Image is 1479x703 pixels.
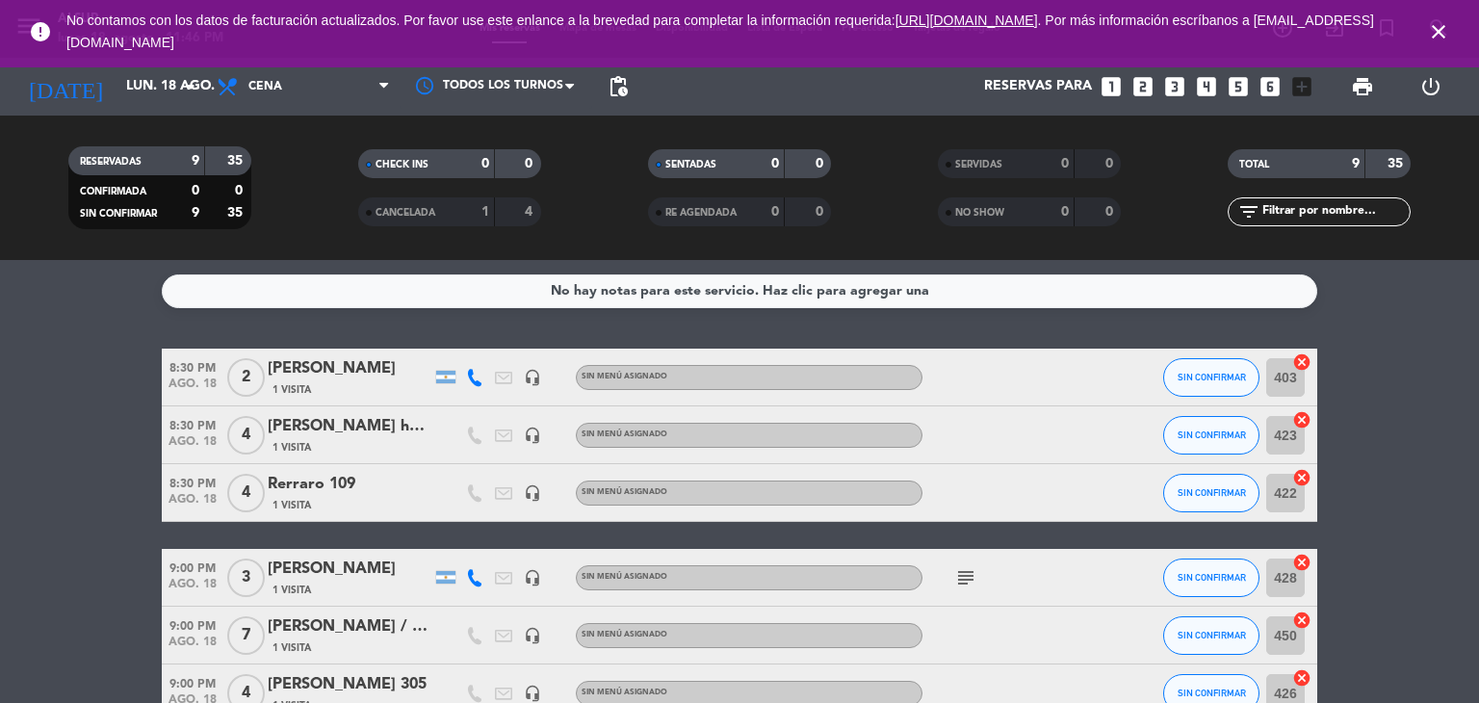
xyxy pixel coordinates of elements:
span: 8:30 PM [162,471,223,493]
span: 9:00 PM [162,671,223,693]
div: [PERSON_NAME] / [PERSON_NAME] 303 [268,614,431,639]
span: 4 [227,474,265,512]
i: looks_5 [1226,74,1251,99]
strong: 0 [771,205,779,219]
span: Sin menú asignado [582,573,667,581]
strong: 0 [1105,157,1117,170]
span: ago. 18 [162,435,223,457]
button: SIN CONFIRMAR [1163,616,1259,655]
span: ago. 18 [162,493,223,515]
button: SIN CONFIRMAR [1163,358,1259,397]
span: SIN CONFIRMAR [1178,688,1246,698]
span: SIN CONFIRMAR [80,209,157,219]
span: SERVIDAS [955,160,1002,169]
span: 8:30 PM [162,355,223,378]
div: LOG OUT [1396,58,1465,116]
span: No contamos con los datos de facturación actualizados. Por favor use este enlance a la brevedad p... [66,13,1374,50]
span: SENTADAS [665,160,716,169]
i: cancel [1292,611,1311,630]
span: Sin menú asignado [582,430,667,438]
span: 1 Visita [272,382,311,398]
span: 8:30 PM [162,413,223,435]
span: SIN CONFIRMAR [1178,372,1246,382]
span: 2 [227,358,265,397]
div: [PERSON_NAME] [268,356,431,381]
span: 3 [227,559,265,597]
strong: 0 [481,157,489,170]
strong: 4 [525,205,536,219]
strong: 0 [525,157,536,170]
i: cancel [1292,553,1311,572]
strong: 9 [192,154,199,168]
i: add_box [1289,74,1314,99]
i: [DATE] [14,65,117,108]
strong: 0 [1061,205,1069,219]
i: subject [954,566,977,589]
i: headset_mic [524,484,541,502]
strong: 0 [1061,157,1069,170]
span: print [1351,75,1374,98]
i: close [1427,20,1450,43]
strong: 35 [227,206,246,220]
i: looks_6 [1258,74,1283,99]
strong: 9 [1352,157,1360,170]
span: 4 [227,416,265,455]
strong: 0 [1105,205,1117,219]
span: 1 Visita [272,440,311,456]
i: looks_3 [1162,74,1187,99]
div: No hay notas para este servicio. Haz clic para agregar una [551,280,929,302]
i: cancel [1292,410,1311,430]
i: headset_mic [524,427,541,444]
strong: 0 [816,157,827,170]
span: RE AGENDADA [665,208,737,218]
strong: 0 [771,157,779,170]
span: SIN CONFIRMAR [1178,430,1246,440]
span: CANCELADA [376,208,435,218]
i: error [29,20,52,43]
i: headset_mic [524,685,541,702]
div: Rerraro 109 [268,472,431,497]
span: RESERVADAS [80,157,142,167]
i: power_settings_new [1419,75,1442,98]
span: Sin menú asignado [582,488,667,496]
i: cancel [1292,468,1311,487]
span: SIN CONFIRMAR [1178,630,1246,640]
div: [PERSON_NAME] hab 134 [268,414,431,439]
span: 7 [227,616,265,655]
i: cancel [1292,352,1311,372]
strong: 9 [192,206,199,220]
span: 1 Visita [272,498,311,513]
i: headset_mic [524,569,541,586]
input: Filtrar por nombre... [1260,201,1410,222]
i: headset_mic [524,369,541,386]
i: looks_one [1099,74,1124,99]
div: [PERSON_NAME] 305 [268,672,431,697]
strong: 0 [235,184,246,197]
span: Sin menú asignado [582,631,667,638]
span: SIN CONFIRMAR [1178,487,1246,498]
span: Reservas para [984,79,1092,94]
button: SIN CONFIRMAR [1163,559,1259,597]
i: headset_mic [524,627,541,644]
span: TOTAL [1239,160,1269,169]
span: CHECK INS [376,160,428,169]
span: ago. 18 [162,378,223,400]
strong: 35 [1388,157,1407,170]
i: looks_two [1130,74,1155,99]
span: ago. 18 [162,636,223,658]
span: 1 Visita [272,583,311,598]
span: CONFIRMADA [80,187,146,196]
strong: 0 [816,205,827,219]
span: Sin menú asignado [582,689,667,696]
span: pending_actions [607,75,630,98]
i: cancel [1292,668,1311,688]
div: [PERSON_NAME] [268,557,431,582]
span: SIN CONFIRMAR [1178,572,1246,583]
i: filter_list [1237,200,1260,223]
span: NO SHOW [955,208,1004,218]
span: 1 Visita [272,640,311,656]
span: Cena [248,80,282,93]
button: SIN CONFIRMAR [1163,474,1259,512]
i: arrow_drop_down [179,75,202,98]
button: SIN CONFIRMAR [1163,416,1259,455]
